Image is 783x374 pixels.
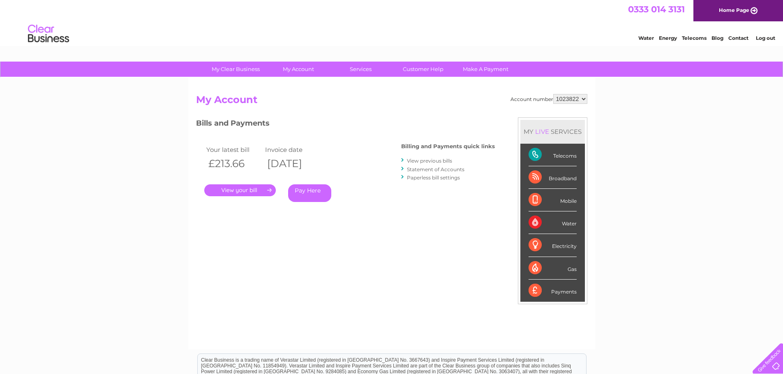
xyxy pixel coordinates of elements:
[204,184,276,196] a: .
[659,35,677,41] a: Energy
[638,35,654,41] a: Water
[628,4,685,14] a: 0333 014 3131
[202,62,270,77] a: My Clear Business
[389,62,457,77] a: Customer Help
[452,62,520,77] a: Make A Payment
[407,174,460,181] a: Paperless bill settings
[327,62,395,77] a: Services
[682,35,707,41] a: Telecoms
[534,128,551,135] div: LIVE
[196,117,495,132] h3: Bills and Payments
[728,35,748,41] a: Contact
[198,5,586,40] div: Clear Business is a trading name of Verastar Limited (registered in [GEOGRAPHIC_DATA] No. 3667643...
[407,158,452,164] a: View previous bills
[529,234,577,257] div: Electricity
[529,189,577,211] div: Mobile
[529,166,577,189] div: Broadband
[529,280,577,302] div: Payments
[520,120,585,143] div: MY SERVICES
[264,62,332,77] a: My Account
[529,211,577,234] div: Water
[263,144,322,155] td: Invoice date
[529,144,577,166] div: Telecoms
[510,94,587,104] div: Account number
[204,144,263,155] td: Your latest bill
[401,143,495,149] h4: Billing and Payments quick links
[28,21,69,46] img: logo.png
[711,35,723,41] a: Blog
[288,184,331,202] a: Pay Here
[407,166,464,172] a: Statement of Accounts
[263,155,322,172] th: [DATE]
[204,155,263,172] th: £213.66
[196,94,587,110] h2: My Account
[756,35,775,41] a: Log out
[529,257,577,280] div: Gas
